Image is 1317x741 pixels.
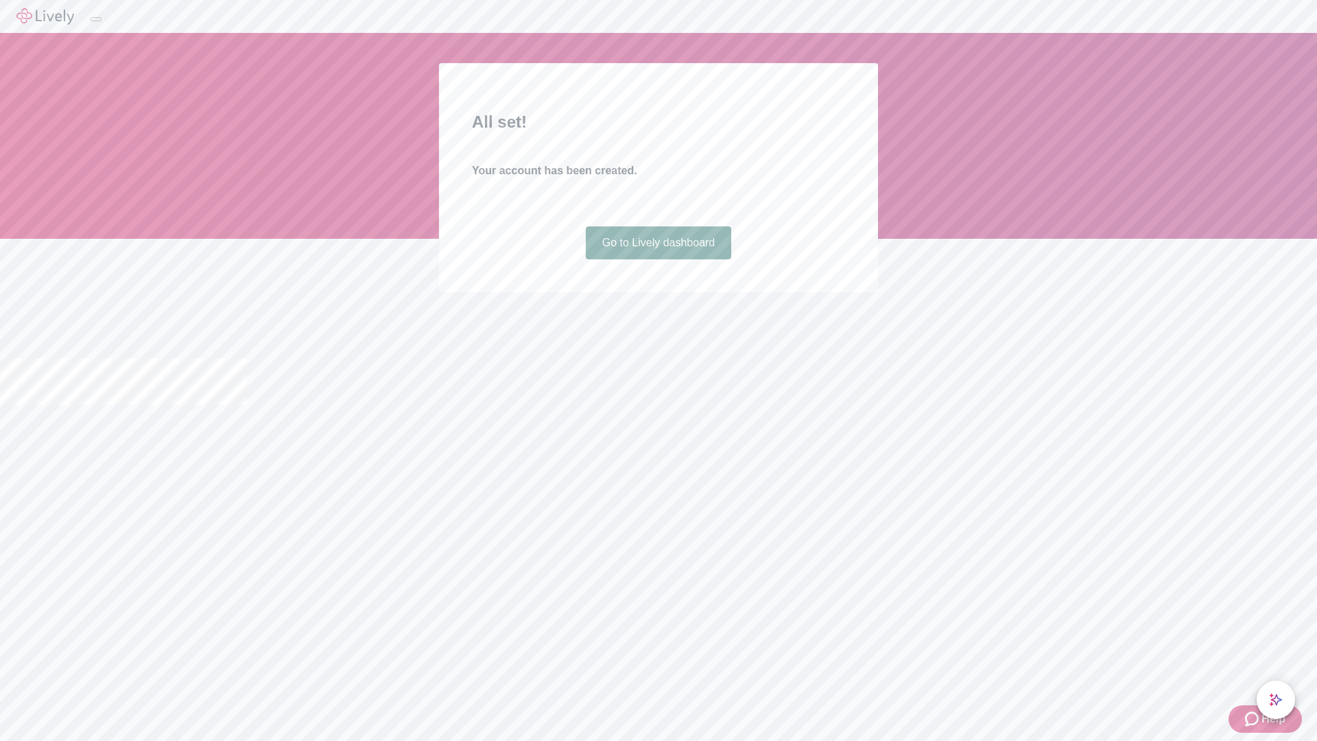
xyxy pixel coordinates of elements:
[16,8,74,25] img: Lively
[91,17,102,21] button: Log out
[1269,693,1283,707] svg: Lively AI Assistant
[472,163,845,179] h4: Your account has been created.
[1245,711,1261,727] svg: Zendesk support icon
[1261,711,1285,727] span: Help
[1229,705,1302,733] button: Zendesk support iconHelp
[1257,681,1295,719] button: chat
[472,110,845,134] h2: All set!
[586,226,732,259] a: Go to Lively dashboard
